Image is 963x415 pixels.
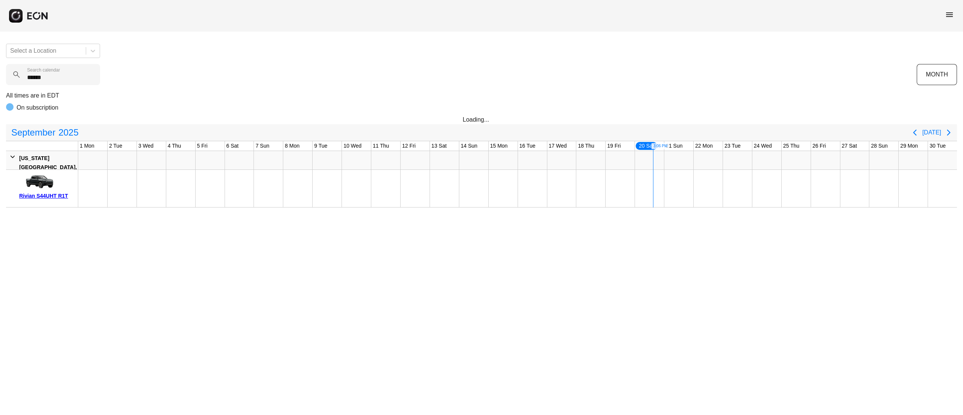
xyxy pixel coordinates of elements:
img: car [19,172,57,191]
button: Next page [941,125,956,140]
div: 7 Sun [254,141,271,151]
div: 18 Thu [576,141,595,151]
button: [DATE] [922,126,941,139]
div: 5 Fri [196,141,209,151]
span: 2025 [57,125,80,140]
div: 4 Thu [166,141,183,151]
p: On subscription [17,103,58,112]
p: All times are in EDT [6,91,957,100]
div: 23 Tue [723,141,742,151]
div: Loading... [463,115,500,124]
div: 24 Wed [752,141,773,151]
div: 3 Wed [137,141,155,151]
div: 22 Mon [694,141,714,151]
div: 27 Sat [840,141,858,151]
button: September2025 [7,125,83,140]
div: 12 Fri [401,141,417,151]
div: 28 Sun [869,141,889,151]
div: 21 Sun [664,141,684,151]
div: 20 Sat [635,141,658,151]
div: Rivian S44UHT R1T [19,191,75,200]
div: 13 Sat [430,141,448,151]
div: 29 Mon [899,141,919,151]
div: 14 Sun [459,141,479,151]
div: 9 Tue [313,141,329,151]
span: September [10,125,57,140]
div: 2 Tue [108,141,124,151]
button: Previous page [907,125,922,140]
div: 8 Mon [283,141,301,151]
div: 30 Tue [928,141,947,151]
button: MONTH [917,64,957,85]
div: 25 Thu [782,141,801,151]
div: 26 Fri [811,141,828,151]
div: 17 Wed [547,141,568,151]
div: 10 Wed [342,141,363,151]
div: 6 Sat [225,141,240,151]
div: 1 Mon [78,141,96,151]
div: [US_STATE][GEOGRAPHIC_DATA], [GEOGRAPHIC_DATA] [19,154,77,181]
div: 16 Tue [518,141,537,151]
div: 15 Mon [489,141,509,151]
label: Search calendar [27,67,60,73]
div: 19 Fri [606,141,622,151]
span: menu [945,10,954,19]
div: 11 Thu [371,141,390,151]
